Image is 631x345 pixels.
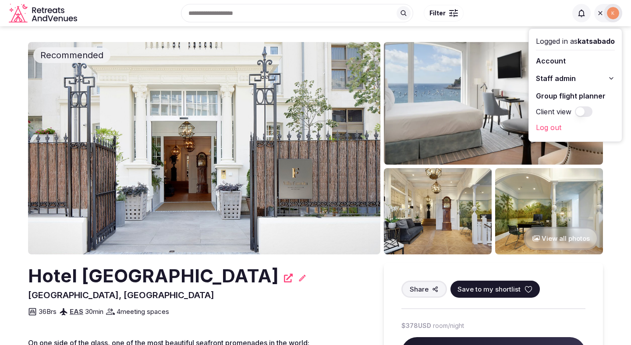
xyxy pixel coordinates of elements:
span: Staff admin [536,73,576,84]
a: Group flight planner [536,89,615,103]
a: Log out [536,120,615,134]
h2: Hotel [GEOGRAPHIC_DATA] [28,263,279,289]
a: Visit the homepage [9,4,79,23]
svg: Retreats and Venues company logo [9,4,79,23]
button: View all photos [524,227,599,250]
span: 30 min [85,307,103,316]
img: Venue gallery photo [384,168,492,254]
div: Recommended [33,47,110,63]
span: Filter [429,9,446,18]
button: Share [401,281,447,298]
img: katsabado [607,7,619,19]
img: Venue cover photo [28,42,380,254]
span: 36 Brs [39,307,57,316]
span: room/night [433,321,464,330]
span: katsabado [578,37,615,46]
img: Venue gallery photo [384,42,603,165]
span: [GEOGRAPHIC_DATA], [GEOGRAPHIC_DATA] [28,290,214,300]
img: Venue gallery photo [495,168,603,254]
span: 4 meeting spaces [117,307,169,316]
div: Logged in as [536,36,615,46]
a: EAS [70,307,83,316]
button: Save to my shortlist [450,281,540,298]
button: Filter [424,5,464,21]
button: Staff admin [536,71,615,85]
span: Share [410,285,429,294]
span: $378 USD [401,321,431,330]
label: Client view [536,106,571,117]
span: Save to my shortlist [457,285,521,294]
span: Recommended [37,49,107,61]
a: Account [536,54,615,68]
